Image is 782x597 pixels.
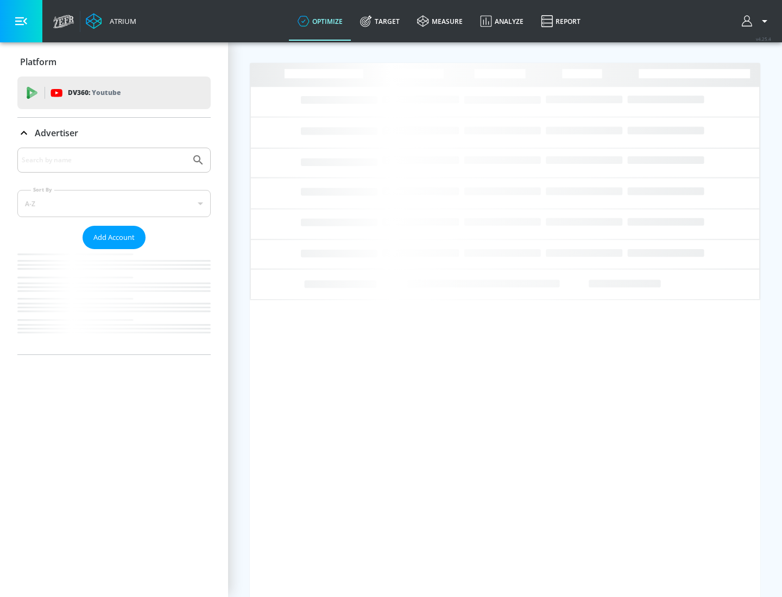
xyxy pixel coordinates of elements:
label: Sort By [31,186,54,193]
a: Report [532,2,589,41]
span: v 4.25.4 [756,36,771,42]
button: Add Account [83,226,146,249]
a: Target [351,2,408,41]
div: Atrium [105,16,136,26]
a: optimize [289,2,351,41]
a: Atrium [86,13,136,29]
div: Advertiser [17,148,211,354]
span: Add Account [93,231,135,244]
div: DV360: Youtube [17,77,211,109]
p: Platform [20,56,56,68]
a: Analyze [471,2,532,41]
p: Advertiser [35,127,78,139]
div: Advertiser [17,118,211,148]
nav: list of Advertiser [17,249,211,354]
div: Platform [17,47,211,77]
a: measure [408,2,471,41]
input: Search by name [22,153,186,167]
div: A-Z [17,190,211,217]
p: DV360: [68,87,121,99]
p: Youtube [92,87,121,98]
